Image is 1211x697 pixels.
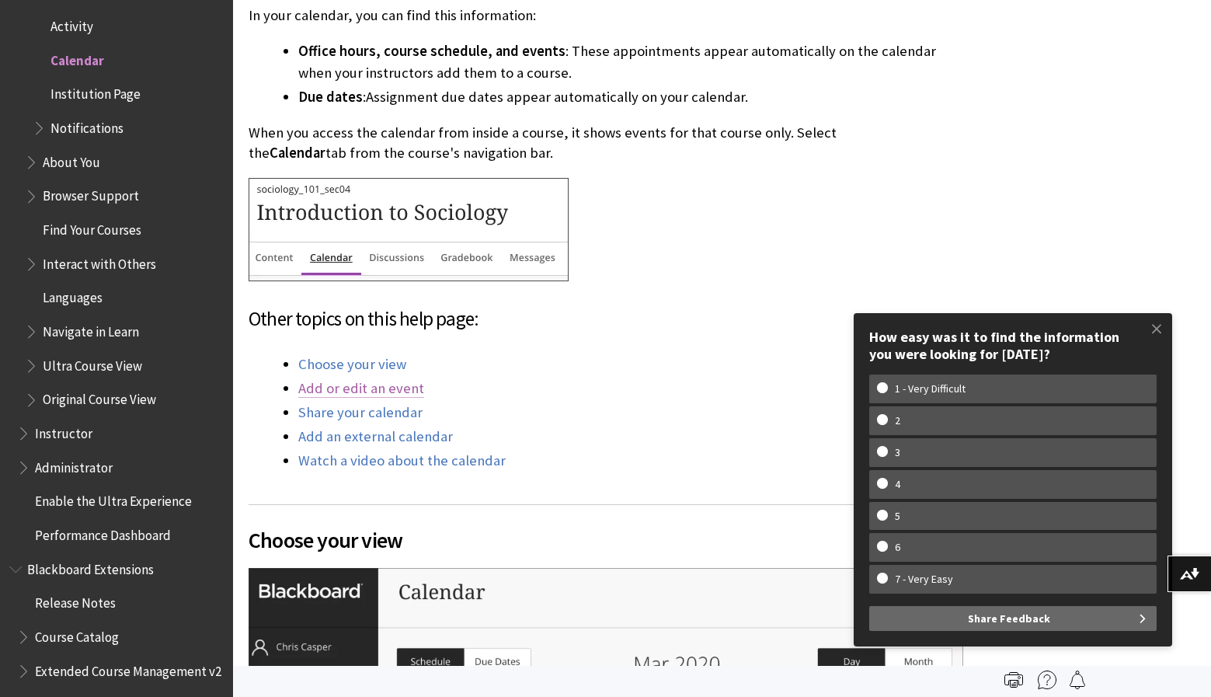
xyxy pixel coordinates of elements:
a: Add or edit an event [298,379,424,398]
span: Share Feedback [968,606,1050,631]
img: Print [1004,671,1023,689]
w-span: 2 [877,414,918,427]
span: Navigate in Learn [43,319,139,340]
span: Choose your view [249,524,966,556]
span: Course Catalog [35,624,119,645]
li: : . [298,86,966,108]
span: Activity [50,13,93,34]
w-span: 6 [877,541,918,554]
img: More help [1038,671,1056,689]
a: Watch a video about the calendar [298,451,506,470]
w-span: 7 - Very Easy [877,573,971,586]
w-span: 3 [877,446,918,459]
a: Share your calendar [298,403,423,422]
span: Administrator [35,455,113,476]
span: Institution Page [50,82,141,103]
span: Notifications [50,115,124,136]
li: : These appointments appear automatically on the calendar when your instructors add them to a cou... [298,40,966,84]
span: Due dates [298,88,363,106]
p: In your calendar, you can find this information: [249,5,966,26]
button: Share Feedback [869,606,1157,631]
span: Calendar [270,144,325,162]
span: Browser Support [43,183,139,204]
span: Blackboard Extensions [27,556,154,577]
w-span: 4 [877,478,918,491]
span: Ultra Course View [43,353,142,374]
span: Languages [43,285,103,306]
p: When you access the calendar from inside a course, it shows events for that course only. Select t... [249,123,966,163]
span: Enable the Ultra Experience [35,489,192,510]
span: About You [43,149,100,170]
span: Instructor [35,420,92,441]
span: Original Course View [43,387,156,408]
span: Office hours, course schedule, and events [298,42,565,60]
span: Calendar [50,47,104,68]
span: Interact with Others [43,251,156,272]
h3: Other topics on this help page: [249,305,966,334]
span: Performance Dashboard [35,522,171,543]
span: Release Notes [35,590,116,611]
a: Add an external calendar [298,427,453,446]
w-span: 5 [877,510,918,523]
w-span: 1 - Very Difficult [877,382,983,396]
img: Follow this page [1068,671,1087,689]
span: Find Your Courses [43,217,141,238]
span: Extended Course Management v2 [35,658,221,679]
a: Choose your view [298,355,406,374]
img: Image of a course page, with the Calendar tab underlined in purple [249,178,569,281]
span: Assignment due dates appear automatically on your calendar [366,88,745,106]
div: How easy was it to find the information you were looking for [DATE]? [869,329,1157,362]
